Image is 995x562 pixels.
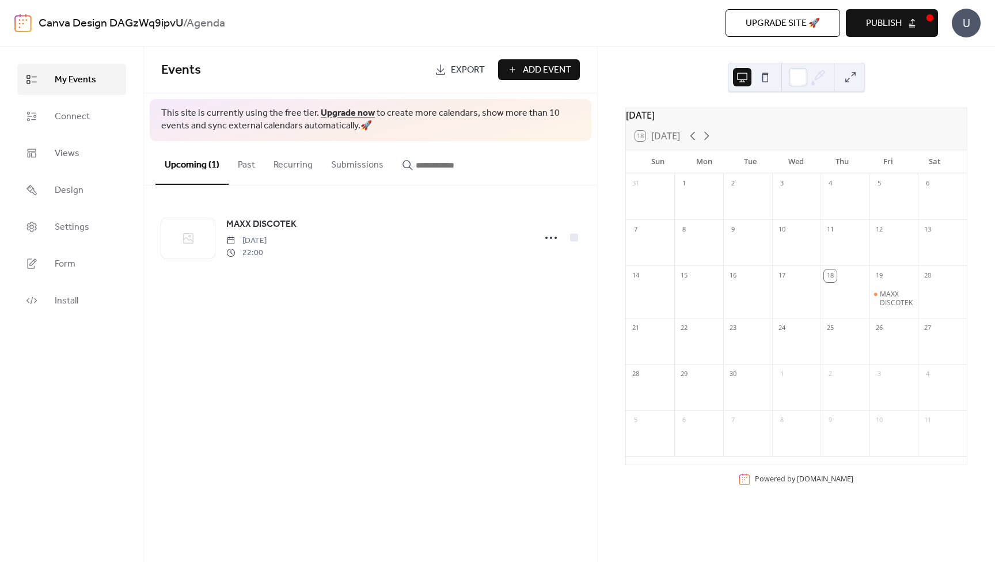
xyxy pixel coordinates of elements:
a: My Events [17,64,126,95]
button: Add Event [498,59,580,80]
a: Settings [17,211,126,242]
div: Thu [819,150,865,173]
div: 19 [873,269,886,282]
span: Upgrade site 🚀 [746,17,820,31]
div: 30 [727,368,739,381]
button: Past [229,141,264,184]
div: 16 [727,269,739,282]
div: 8 [776,414,788,427]
span: My Events [55,73,96,87]
div: 13 [921,223,934,236]
div: 18 [824,269,837,282]
div: 7 [727,414,739,427]
div: Tue [727,150,773,173]
div: 11 [824,223,837,236]
span: Install [55,294,78,308]
div: 1 [776,368,788,381]
a: [DOMAIN_NAME] [797,474,853,484]
span: Form [55,257,75,271]
div: 8 [678,223,690,236]
div: MAXX DISCOTEK [880,290,914,307]
span: Views [55,147,79,161]
b: / [183,13,187,35]
button: Publish [846,9,938,37]
a: Connect [17,101,126,132]
div: 21 [629,322,642,335]
a: Upgrade now [321,104,375,122]
div: Mon [681,150,727,173]
div: Sun [635,150,681,173]
div: 5 [873,177,886,190]
div: 9 [727,223,739,236]
div: MAXX DISCOTEK [869,290,918,307]
span: 22:00 [226,247,267,259]
button: Recurring [264,141,322,184]
span: This site is currently using the free tier. to create more calendars, show more than 10 events an... [161,107,580,133]
a: Canva Design DAGzWq9ipvU [39,13,183,35]
a: Views [17,138,126,169]
div: 1 [678,177,690,190]
button: Upcoming (1) [155,141,229,185]
div: 5 [629,414,642,427]
div: 31 [629,177,642,190]
div: Fri [865,150,912,173]
div: 22 [678,322,690,335]
div: 10 [873,414,886,427]
div: 2 [727,177,739,190]
span: Connect [55,110,90,124]
div: 17 [776,269,788,282]
div: 3 [873,368,886,381]
a: Design [17,174,126,206]
div: 25 [824,322,837,335]
div: [DATE] [626,108,967,122]
span: Publish [866,17,902,31]
div: 6 [678,414,690,427]
div: U [952,9,981,37]
div: 20 [921,269,934,282]
div: 26 [873,322,886,335]
div: 24 [776,322,788,335]
span: Events [161,58,201,83]
div: Sat [912,150,958,173]
div: 11 [921,414,934,427]
div: 10 [776,223,788,236]
span: Design [55,184,83,198]
div: 4 [921,368,934,381]
div: 9 [824,414,837,427]
span: Export [451,63,485,77]
div: 12 [873,223,886,236]
div: 27 [921,322,934,335]
b: Agenda [187,13,225,35]
a: Form [17,248,126,279]
div: 2 [824,368,837,381]
div: Powered by [755,474,853,484]
div: 28 [629,368,642,381]
div: Wed [773,150,819,173]
a: Install [17,285,126,316]
span: Add Event [523,63,571,77]
span: Settings [55,221,89,234]
button: Upgrade site 🚀 [726,9,840,37]
a: MAXX DISCOTEK [226,217,297,232]
div: 15 [678,269,690,282]
div: 23 [727,322,739,335]
span: [DATE] [226,235,267,247]
a: Export [426,59,493,80]
div: 29 [678,368,690,381]
div: 3 [776,177,788,190]
button: Submissions [322,141,393,184]
img: logo [14,14,32,32]
div: 7 [629,223,642,236]
div: 4 [824,177,837,190]
span: MAXX DISCOTEK [226,218,297,231]
div: 6 [921,177,934,190]
div: 14 [629,269,642,282]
